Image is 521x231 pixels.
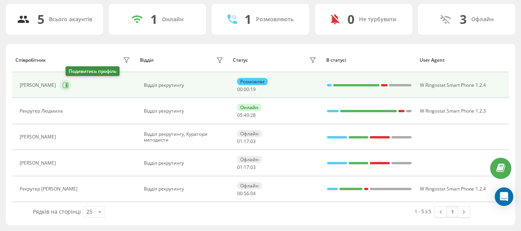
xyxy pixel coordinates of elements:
[347,12,354,27] div: 0
[140,57,153,63] div: Відділ
[244,138,249,145] span: 17
[237,130,262,137] div: Офлайн
[237,104,261,111] div: Онлайн
[420,108,486,114] span: W Ringostat Smart Phone 1.2.3
[66,66,120,76] div: Подивитись профіль
[150,12,157,27] div: 1
[415,207,431,215] div: 1 - 5 з 5
[244,190,249,197] span: 56
[237,87,256,92] div: : :
[471,16,494,23] div: Офлайн
[359,16,396,23] div: Не турбувати
[144,186,225,192] div: Відділ рекрутингу
[37,12,44,27] div: 5
[244,164,249,170] span: 17
[15,57,46,63] div: Співробітник
[237,113,256,118] div: : :
[237,165,256,170] div: : :
[237,191,256,196] div: : :
[233,57,248,63] div: Статус
[20,160,58,166] div: [PERSON_NAME]
[237,164,243,170] span: 01
[460,12,467,27] div: 3
[144,160,225,166] div: Відділ рекрутингу
[237,138,243,145] span: 01
[256,16,293,23] div: Розмовляють
[20,186,79,192] div: Рекрутер [PERSON_NAME]
[237,182,262,189] div: Офлайн
[49,16,92,23] div: Всього акаунтів
[86,208,93,216] div: 25
[237,156,262,163] div: Офлайн
[420,82,486,88] span: W Ringostat Smart Phone 1.2.4
[250,190,256,197] span: 04
[144,132,225,143] div: Відділ рекрутингу, Куратори методисти
[237,112,243,118] span: 05
[326,57,412,63] div: В статусі
[144,83,225,88] div: Відділ рекрутингу
[144,108,225,114] div: Відділ рекрутингу
[237,139,256,144] div: : :
[237,78,268,85] div: Розмовляє
[20,134,58,140] div: [PERSON_NAME]
[447,206,458,217] a: 1
[244,86,249,93] span: 00
[420,185,486,192] span: W Ringostat Smart Phone 1.2.4
[244,12,251,27] div: 1
[162,16,184,23] div: Онлайн
[250,164,256,170] span: 03
[20,83,58,88] div: [PERSON_NAME]
[250,86,256,93] span: 19
[237,86,243,93] span: 00
[237,190,243,197] span: 00
[33,208,81,215] span: Рядків на сторінці
[420,57,506,63] div: User Agent
[244,112,249,118] span: 49
[495,187,513,206] div: Open Intercom Messenger
[250,112,256,118] span: 28
[250,138,256,145] span: 03
[20,108,65,114] div: Рекрутер Людмила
